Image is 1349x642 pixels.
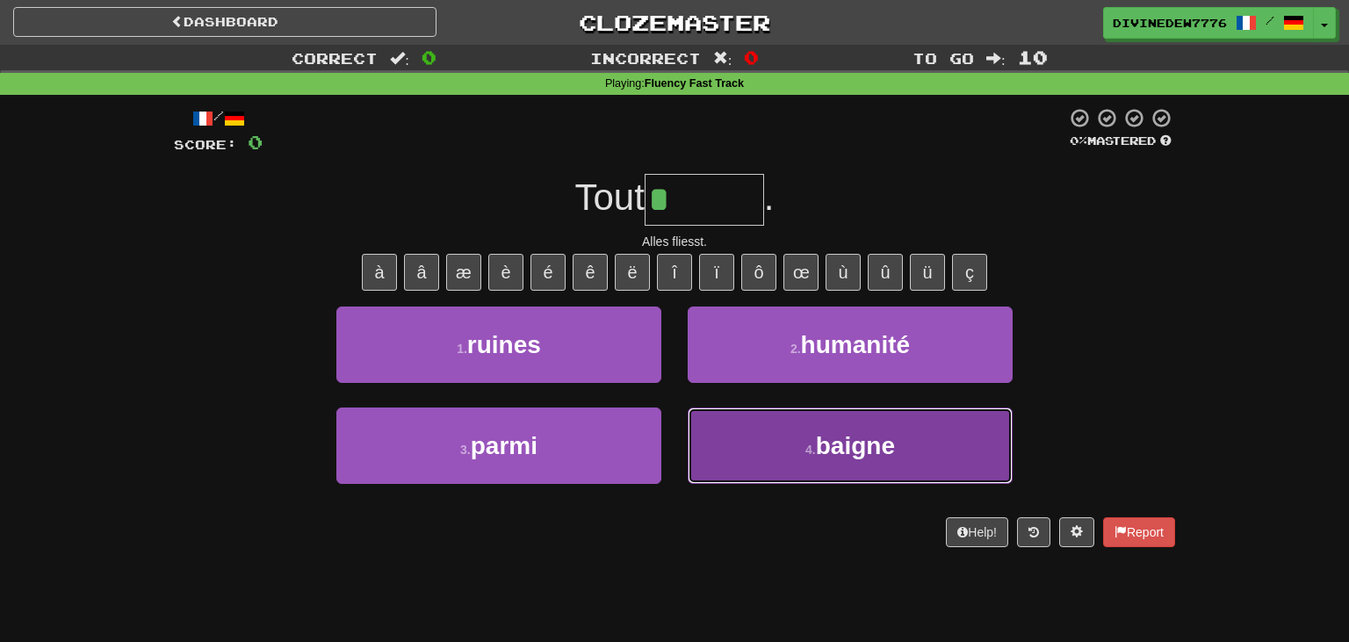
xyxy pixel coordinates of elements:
span: Tout [574,177,644,218]
span: : [713,51,732,66]
span: 0 [744,47,759,68]
span: baigne [816,432,895,459]
span: : [986,51,1006,66]
div: Alles fliesst. [174,233,1175,250]
strong: Fluency Fast Track [645,77,744,90]
span: Score: [174,137,237,152]
button: é [530,254,566,291]
button: è [488,254,523,291]
span: 10 [1018,47,1048,68]
span: humanité [801,331,910,358]
div: / [174,107,263,129]
span: ruines [467,331,541,358]
button: û [868,254,903,291]
span: To go [913,49,974,67]
button: 3.parmi [336,408,661,484]
button: ô [741,254,776,291]
span: 0 [248,131,263,153]
span: 0 [422,47,436,68]
button: Round history (alt+y) [1017,517,1050,547]
button: 4.baigne [688,408,1013,484]
span: / [1266,14,1274,26]
button: à [362,254,397,291]
span: Correct [292,49,378,67]
button: æ [446,254,481,291]
button: ï [699,254,734,291]
span: . [764,177,775,218]
button: œ [783,254,819,291]
a: Clozemaster [463,7,886,38]
span: DivineDew7776 [1113,15,1227,31]
span: 0 % [1070,133,1087,148]
button: ù [826,254,861,291]
button: 1.ruines [336,307,661,383]
button: ü [910,254,945,291]
button: â [404,254,439,291]
small: 4 . [805,443,816,457]
button: ë [615,254,650,291]
div: Mastered [1066,133,1175,149]
small: 1 . [457,342,467,356]
button: Report [1103,517,1175,547]
a: Dashboard [13,7,436,37]
button: Help! [946,517,1008,547]
span: : [390,51,409,66]
small: 3 . [460,443,471,457]
span: Incorrect [590,49,701,67]
button: î [657,254,692,291]
button: ç [952,254,987,291]
a: DivineDew7776 / [1103,7,1314,39]
span: parmi [471,432,537,459]
button: 2.humanité [688,307,1013,383]
button: ê [573,254,608,291]
small: 2 . [790,342,801,356]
